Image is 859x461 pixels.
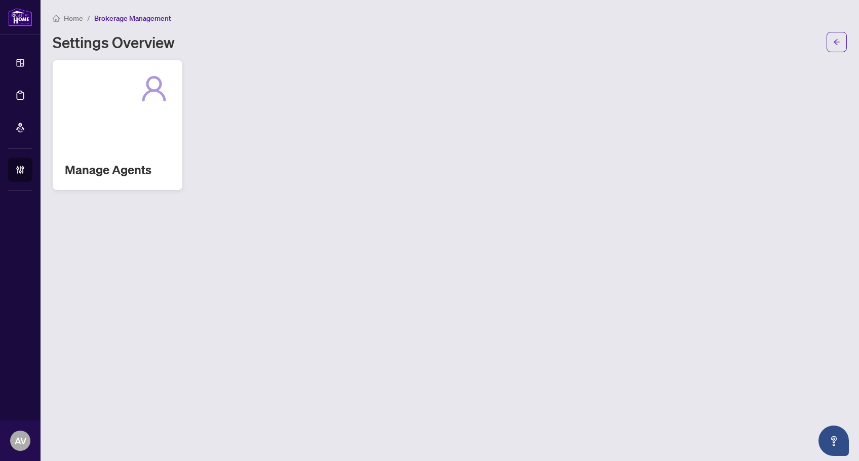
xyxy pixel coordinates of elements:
[53,15,60,22] span: home
[65,162,170,178] h2: Manage Agents
[87,12,90,24] li: /
[94,14,171,23] span: Brokerage Management
[64,14,83,23] span: Home
[8,8,32,26] img: logo
[15,434,26,448] span: AV
[833,39,840,46] span: arrow-left
[53,34,175,50] h1: Settings Overview
[818,426,849,456] button: Open asap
